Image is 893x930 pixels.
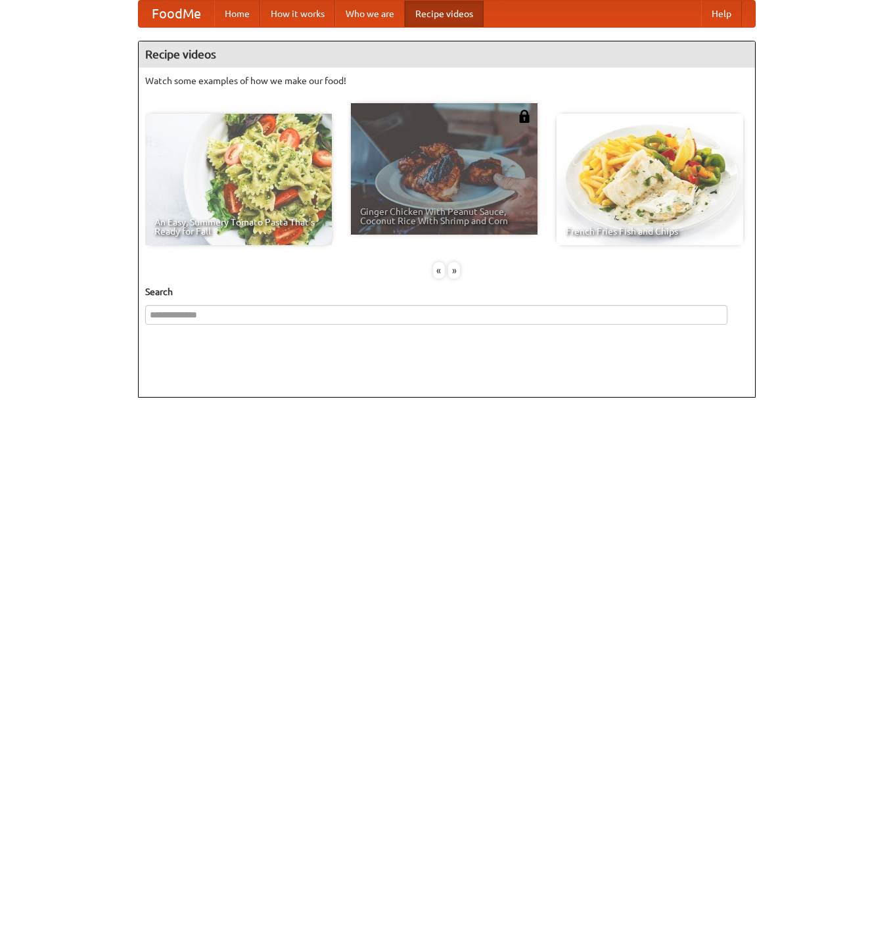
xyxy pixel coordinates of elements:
a: FoodMe [139,1,214,27]
p: Watch some examples of how we make our food! [145,74,748,87]
a: Home [214,1,260,27]
a: An Easy, Summery Tomato Pasta That's Ready for Fall [145,114,332,245]
h5: Search [145,285,748,298]
a: French Fries Fish and Chips [557,114,743,245]
img: 483408.png [518,110,531,123]
span: French Fries Fish and Chips [566,227,734,236]
a: Who we are [335,1,405,27]
div: » [448,262,460,279]
span: An Easy, Summery Tomato Pasta That's Ready for Fall [154,218,323,236]
a: Recipe videos [405,1,484,27]
div: « [433,262,445,279]
a: How it works [260,1,335,27]
h4: Recipe videos [139,41,755,68]
a: Help [701,1,742,27]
